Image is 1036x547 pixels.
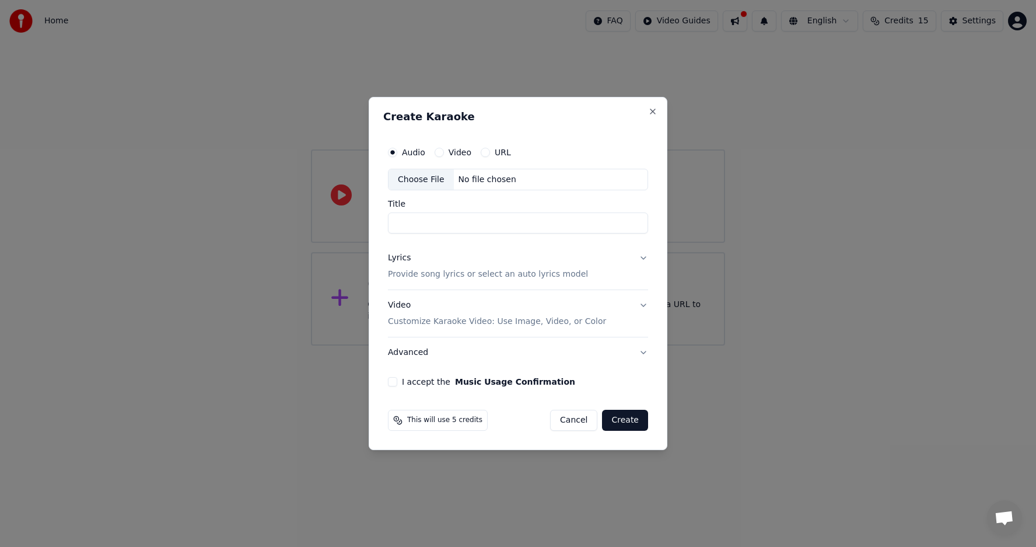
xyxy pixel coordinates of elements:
p: Provide song lyrics or select an auto lyrics model [388,269,588,281]
label: I accept the [402,378,575,386]
div: Choose File [388,169,454,190]
label: Video [449,148,471,156]
button: Advanced [388,337,648,368]
label: URL [495,148,511,156]
p: Customize Karaoke Video: Use Image, Video, or Color [388,316,606,327]
button: VideoCustomize Karaoke Video: Use Image, Video, or Color [388,291,648,337]
button: LyricsProvide song lyrics or select an auto lyrics model [388,243,648,290]
div: No file chosen [454,174,521,186]
label: Title [388,200,648,208]
span: This will use 5 credits [407,416,482,425]
label: Audio [402,148,425,156]
button: Create [602,410,648,431]
button: Cancel [550,410,597,431]
h2: Create Karaoke [383,112,653,122]
button: I accept the [455,378,575,386]
div: Lyrics [388,253,411,264]
div: Video [388,300,606,328]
